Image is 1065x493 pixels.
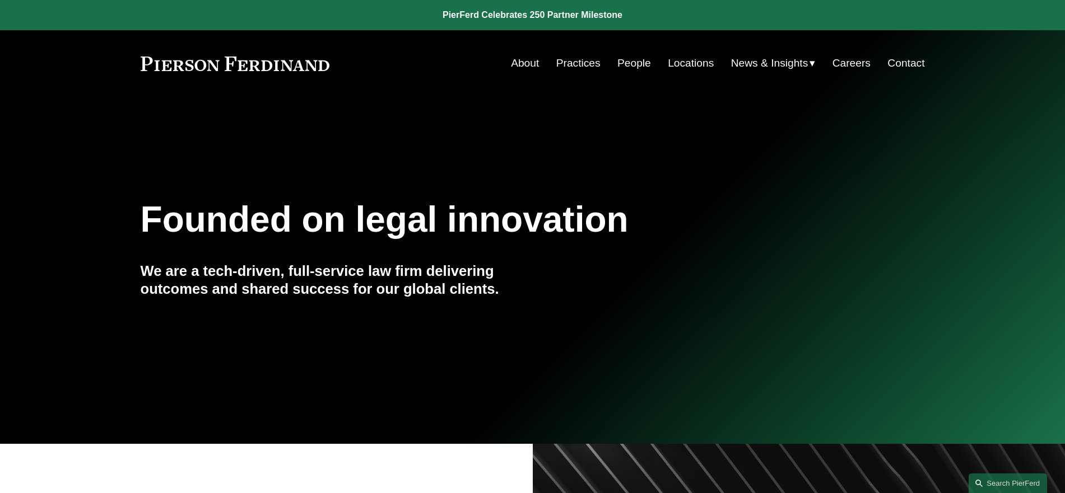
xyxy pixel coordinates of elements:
span: News & Insights [731,54,808,73]
a: Search this site [969,473,1047,493]
h1: Founded on legal innovation [141,199,794,240]
a: About [511,53,539,74]
a: Practices [556,53,601,74]
a: Locations [668,53,714,74]
a: folder dropdown [731,53,816,74]
a: Careers [833,53,871,74]
h4: We are a tech-driven, full-service law firm delivering outcomes and shared success for our global... [141,262,533,298]
a: Contact [887,53,924,74]
a: People [617,53,651,74]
